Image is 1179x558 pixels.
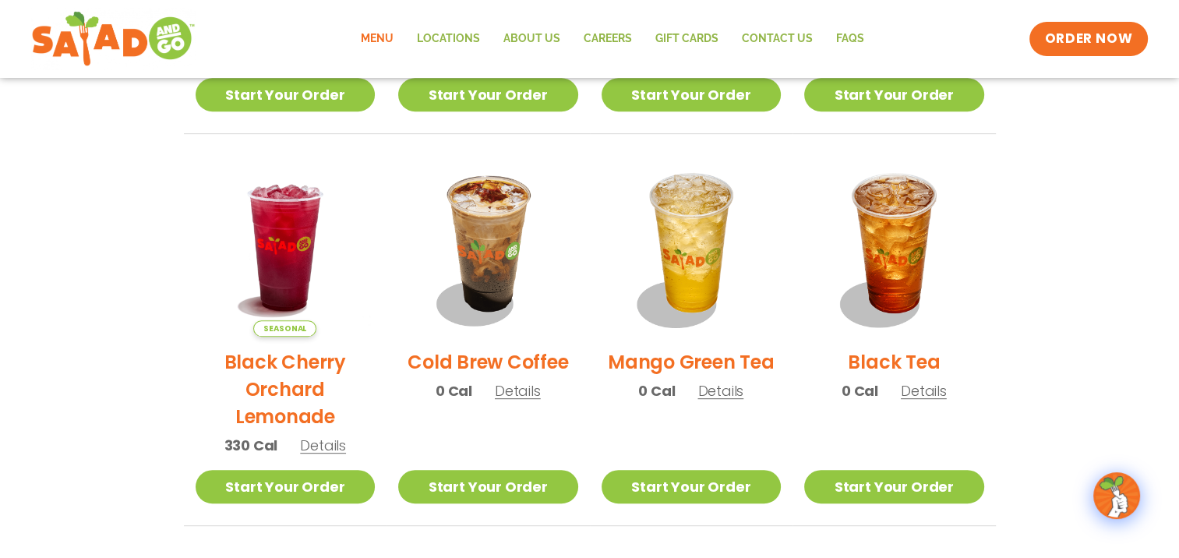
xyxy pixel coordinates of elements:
a: Start Your Order [602,470,782,503]
img: Product photo for Black Tea [804,157,984,337]
a: FAQs [824,21,876,57]
a: Start Your Order [398,470,578,503]
h2: Black Cherry Orchard Lemonade [196,348,376,430]
h2: Black Tea [848,348,940,376]
a: Start Your Order [196,78,376,111]
a: Start Your Order [196,470,376,503]
a: Start Your Order [602,78,782,111]
a: About Us [492,21,572,57]
img: wpChatIcon [1095,474,1138,517]
a: Start Your Order [398,78,578,111]
span: Details [697,381,743,401]
span: Details [495,381,541,401]
span: Details [300,436,346,455]
img: Product photo for Black Cherry Orchard Lemonade [196,157,376,337]
nav: Menu [349,21,876,57]
span: ORDER NOW [1045,30,1132,48]
a: Contact Us [730,21,824,57]
h2: Mango Green Tea [608,348,774,376]
img: new-SAG-logo-768×292 [31,8,196,70]
a: Locations [405,21,492,57]
a: Start Your Order [804,470,984,503]
a: Menu [349,21,405,57]
span: 0 Cal [638,380,675,401]
span: 0 Cal [436,380,472,401]
span: Details [901,381,947,401]
h2: Cold Brew Coffee [408,348,568,376]
span: Seasonal [253,320,316,337]
a: Start Your Order [804,78,984,111]
img: Product photo for Mango Green Tea [602,157,782,337]
a: ORDER NOW [1029,22,1148,56]
img: Product photo for Cold Brew Coffee [398,157,578,337]
span: 330 Cal [224,435,278,456]
a: Careers [572,21,644,57]
a: GIFT CARDS [644,21,730,57]
span: 0 Cal [842,380,878,401]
